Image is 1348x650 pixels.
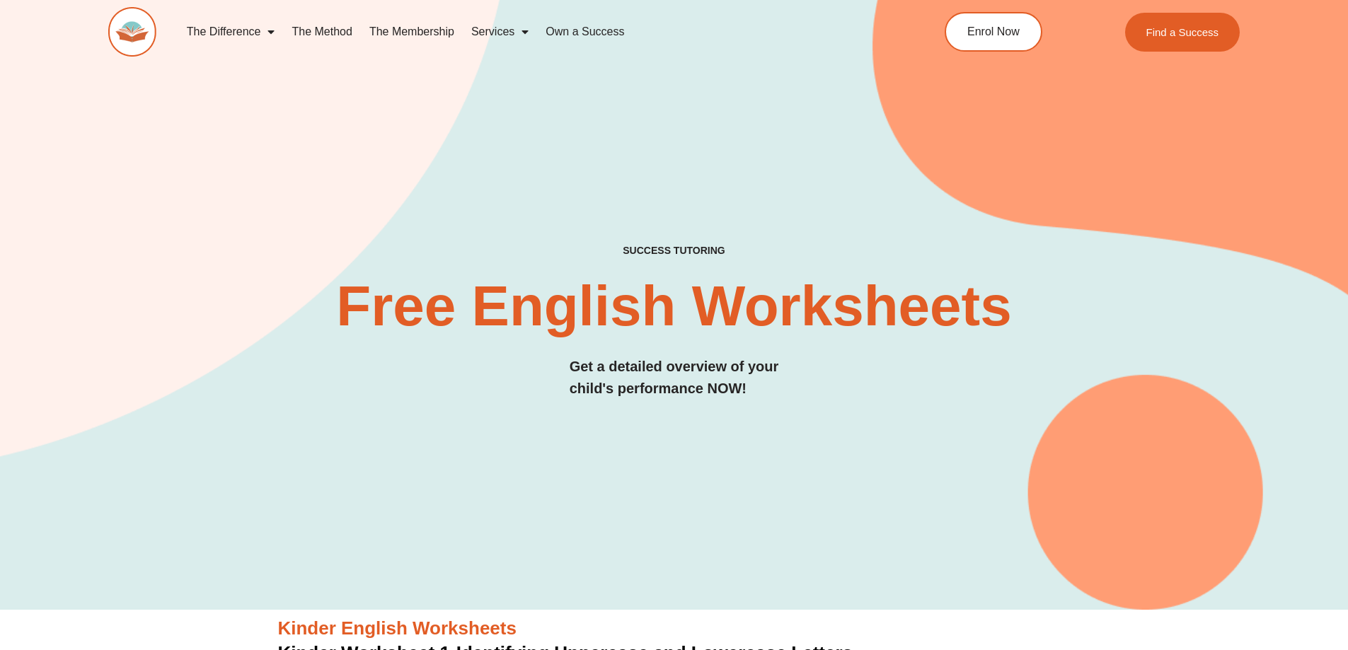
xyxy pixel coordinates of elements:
span: Enrol Now [967,26,1020,37]
span: Find a Success [1146,27,1219,37]
a: Own a Success [537,16,633,48]
a: The Method [283,16,360,48]
a: Find a Success [1125,13,1240,52]
a: The Difference [178,16,284,48]
a: Enrol Now [945,12,1042,52]
h3: Kinder English Worksheets [278,617,1071,641]
h4: SUCCESS TUTORING​ [507,245,842,257]
h2: Free English Worksheets​ [301,278,1048,335]
a: The Membership [361,16,463,48]
nav: Menu [178,16,880,48]
h3: Get a detailed overview of your child's performance NOW! [570,356,779,400]
a: Services [463,16,537,48]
